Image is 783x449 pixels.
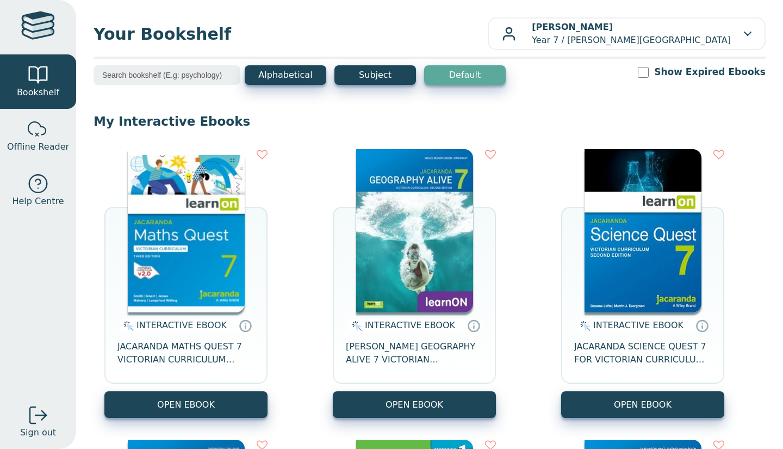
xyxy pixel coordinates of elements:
span: Offline Reader [7,140,69,153]
img: interactive.svg [120,319,134,333]
button: [PERSON_NAME]Year 7 / [PERSON_NAME][GEOGRAPHIC_DATA] [488,17,766,50]
a: Interactive eBooks are accessed online via the publisher’s portal. They contain interactive resou... [467,319,480,332]
button: Default [424,65,506,85]
img: cc9fd0c4-7e91-e911-a97e-0272d098c78b.jpg [356,149,473,312]
button: OPEN EBOOK [561,391,724,418]
a: Interactive eBooks are accessed online via the publisher’s portal. They contain interactive resou... [239,319,252,332]
p: Year 7 / [PERSON_NAME][GEOGRAPHIC_DATA] [532,21,731,47]
span: Bookshelf [17,86,59,99]
span: JACARANDA SCIENCE QUEST 7 FOR VICTORIAN CURRICULUM LEARNON 2E EBOOK [574,340,711,366]
span: JACARANDA MATHS QUEST 7 VICTORIAN CURRICULUM LEARNON EBOOK 3E [117,340,254,366]
p: My Interactive Ebooks [94,113,766,130]
span: Help Centre [12,195,64,208]
span: Sign out [20,426,56,439]
a: Interactive eBooks are accessed online via the publisher’s portal. They contain interactive resou... [695,319,709,332]
span: Your Bookshelf [94,22,488,46]
b: [PERSON_NAME] [532,22,613,32]
img: interactive.svg [577,319,591,333]
img: 329c5ec2-5188-ea11-a992-0272d098c78b.jpg [585,149,701,312]
input: Search bookshelf (E.g: psychology) [94,65,240,85]
button: Alphabetical [245,65,326,85]
span: INTERACTIVE EBOOK [593,320,683,330]
button: Subject [334,65,416,85]
button: OPEN EBOOK [333,391,496,418]
label: Show Expired Ebooks [654,65,766,79]
span: [PERSON_NAME] GEOGRAPHY ALIVE 7 VICTORIAN CURRICULUM LEARNON EBOOK 2E [346,340,483,366]
span: INTERACTIVE EBOOK [136,320,227,330]
img: b87b3e28-4171-4aeb-a345-7fa4fe4e6e25.jpg [128,149,245,312]
button: OPEN EBOOK [104,391,268,418]
span: INTERACTIVE EBOOK [365,320,455,330]
img: interactive.svg [349,319,362,333]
